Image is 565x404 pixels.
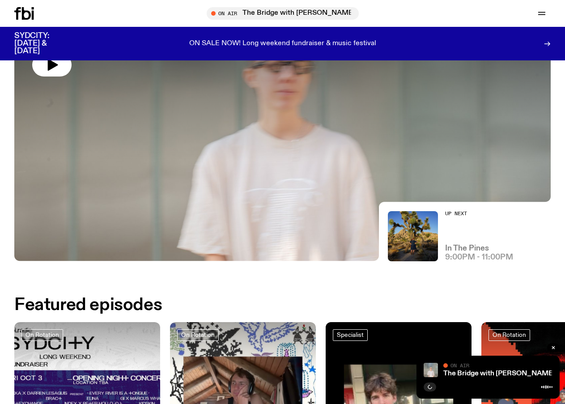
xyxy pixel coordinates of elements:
[181,332,215,338] span: On Rotation
[424,363,438,377] img: Mara stands in front of a frosted glass wall wearing a cream coloured t-shirt and black glasses. ...
[21,329,63,341] a: On Rotation
[450,362,469,368] span: On Air
[489,329,530,341] a: On Rotation
[388,211,438,261] img: Johanna stands in the middle distance amongst a desert scene with large cacti and trees. She is w...
[189,40,376,48] p: ON SALE NOW! Long weekend fundraiser & music festival
[445,254,513,261] span: 9:00pm - 11:00pm
[445,245,489,252] a: In The Pines
[445,211,513,216] h2: Up Next
[207,7,359,20] button: On AirThe Bridge with [PERSON_NAME]
[337,332,364,338] span: Specialist
[493,332,526,338] span: On Rotation
[25,332,59,338] span: On Rotation
[14,32,72,55] h3: SYDCITY: [DATE] & [DATE]
[333,329,368,341] a: Specialist
[443,370,555,377] a: The Bridge with [PERSON_NAME]
[177,329,219,341] a: On Rotation
[14,297,162,313] h2: Featured episodes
